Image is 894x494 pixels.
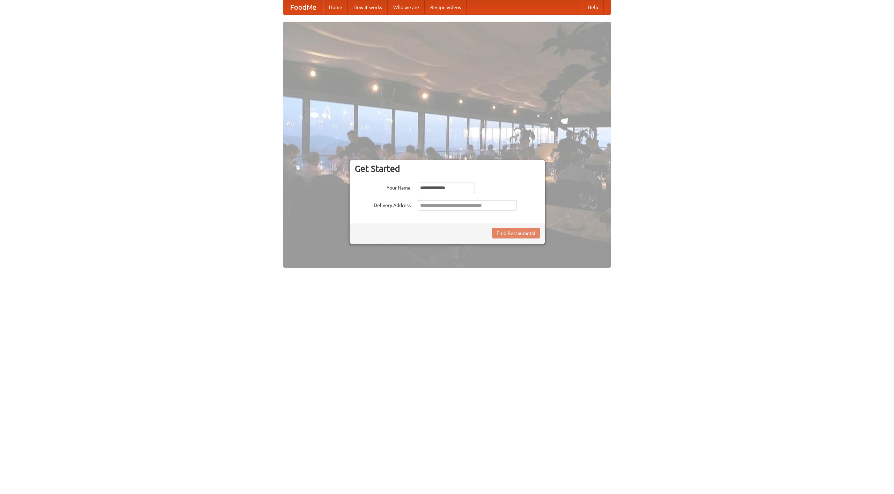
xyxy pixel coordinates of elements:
a: Recipe videos [425,0,467,14]
a: Who we are [388,0,425,14]
label: Your Name [355,183,411,191]
a: FoodMe [283,0,323,14]
label: Delivery Address [355,200,411,209]
h3: Get Started [355,163,540,174]
a: Home [323,0,348,14]
a: Help [582,0,604,14]
button: Find Restaurants! [492,228,540,238]
a: How it works [348,0,388,14]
